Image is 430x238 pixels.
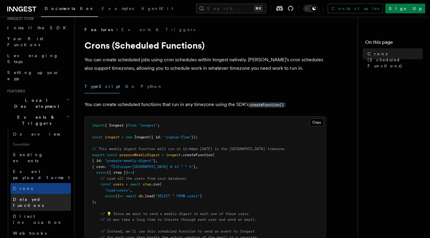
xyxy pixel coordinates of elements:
[196,165,198,169] span: ,
[139,123,158,127] span: "inngest"
[105,123,128,127] span: { Inngest }
[158,123,160,127] span: ;
[160,182,162,186] span: (
[100,176,187,181] span: // Load all the users from your database:
[41,2,98,17] a: Documentation
[121,27,195,33] a: Events & Triggers
[141,6,173,11] span: AgentKit
[105,165,107,169] span: :
[119,194,124,198] span: =>
[45,6,94,11] span: Documentation
[7,53,58,64] span: Leveraging Steps
[100,182,111,186] span: const
[128,123,136,127] span: from
[162,153,164,157] span: =
[5,67,71,84] a: Setting up your app
[84,27,113,33] span: Features
[84,56,326,72] p: You can create scheduled jobs using cron schedules within Inngest natively. [PERSON_NAME]'s cron ...
[102,6,134,11] span: Examples
[303,5,318,12] button: Toggle dark mode
[166,153,181,157] span: inngest
[249,102,285,108] code: createFunction()
[125,80,136,93] button: Go
[7,70,59,81] span: Setting up your app
[130,182,141,186] span: await
[151,182,160,186] span: .run
[100,229,255,233] span: // Instead, we'll use this scheduled function to send an event to Inngest
[141,80,163,93] button: Python
[13,186,33,191] span: Crons
[11,211,71,228] a: Direct invocation
[13,169,70,180] span: Event payload format
[130,188,132,192] span: ,
[122,135,124,139] span: =
[92,147,284,151] span: // This weekly digest function will run at 12:00pm [DATE] in the [GEOGRAPHIC_DATA] timezone
[100,212,249,216] span: // 💡 Since we want to send a weekly digest to each one of these users
[92,200,96,204] span: );
[5,89,25,94] span: Features
[5,16,34,21] span: Inngest tour
[105,194,115,198] span: async
[5,33,71,50] a: Your first Functions
[84,100,326,109] p: You can create scheduled functions that run in any timezone using the SDK's :
[149,135,160,139] span: ({ id
[155,159,158,163] span: ,
[5,22,71,33] a: Install the SDK
[196,4,266,13] button: Search...⌘K
[155,194,200,198] span: "SELECT * FROM users"
[13,231,47,236] span: Webhooks
[126,194,136,198] span: await
[98,2,138,16] a: Examples
[160,135,162,139] span: :
[13,214,62,225] span: Direct invocation
[7,25,70,30] span: Install the SDK
[5,50,71,67] a: Leveraging Steps
[134,135,149,139] span: Inngest
[13,152,43,163] span: Sending events
[153,159,155,163] span: }
[365,48,423,71] a: Crons (Scheduled Functions)
[5,97,66,109] span: Local Development
[11,194,71,211] a: Delayed functions
[7,36,43,47] span: Your first Functions
[11,129,71,140] a: Overview
[11,183,71,194] a: Crons
[5,112,71,129] button: Events & Triggers
[11,149,71,166] a: Sending events
[5,95,71,112] button: Local Development
[11,140,71,149] span: Essentials
[139,194,143,198] span: db
[13,197,44,208] span: Delayed functions
[254,5,263,11] kbd: ⌘K
[13,132,75,137] span: Overview
[191,135,198,139] span: });
[105,135,119,139] span: inngest
[92,135,103,139] span: const
[109,165,193,169] span: "TZ=Europe/[GEOGRAPHIC_DATA] 0 12 * * 5"
[385,4,425,13] a: Sign Up
[181,153,212,157] span: .createFunction
[92,153,105,157] span: export
[310,118,324,126] button: Copy
[92,165,105,169] span: { cron
[153,194,155,198] span: (
[96,170,107,175] span: async
[143,182,151,186] span: step
[200,194,202,198] span: )
[11,166,71,183] a: Event payload format
[115,194,119,198] span: ()
[107,170,128,175] span: ({ step })
[128,170,132,175] span: =>
[84,80,120,93] button: TypeScript
[212,153,215,157] span: (
[328,4,383,13] a: Contact sales
[113,182,124,186] span: users
[365,39,423,48] h4: On this page
[164,135,191,139] span: "signup-flow"
[138,2,177,16] a: AgentKit
[249,101,285,107] a: createFunction()
[100,217,257,222] span: // it may take a long time to iterate through each user and send an email.
[119,153,160,157] span: prepareWeeklyDigest
[193,165,196,169] span: }
[132,170,134,175] span: {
